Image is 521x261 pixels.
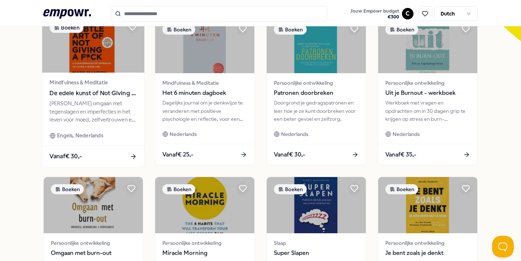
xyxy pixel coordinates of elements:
[51,239,136,247] span: Persoonlijke ontwikkeling
[50,22,84,33] div: Boeken
[50,99,137,124] div: [PERSON_NAME] omgaan met tegenslagen en imperfecties in het leven voor moed, zelfvertrouwen en ee...
[347,6,402,21] a: Jouw Empowr budget€300
[385,88,470,98] span: Uit je Burnout - werkboek
[42,15,144,73] img: package image
[162,79,247,87] span: Mindfulness & Meditatie
[274,239,359,247] span: Slaap
[51,248,136,258] span: Omgaan met burn-out
[385,248,470,258] span: Je bent zoals je denkt
[274,99,359,123] div: Doorgrond je gedragspatronen en leer hoe je ze kunt doorbreken voor een beter gevoel en zelfzorg.
[281,130,308,138] span: Nederlands
[44,177,143,233] img: package image
[385,99,470,123] div: Werkboek met vragen en opdrachten om in 30 dagen grip te krijgen op stress en burn-outklachten.
[393,130,420,138] span: Nederlands
[50,152,82,161] span: Vanaf € 30,-
[162,88,247,98] span: Het 6 minuten dagboek
[385,25,418,35] div: Boeken
[385,184,418,194] div: Boeken
[402,8,413,19] button: C
[162,99,247,123] div: Dagelijks journal om je denkwijze te veranderen met positieve psychologie en reflectie, voor een ...
[385,79,470,87] span: Persoonlijke ontwikkeling
[50,79,137,87] span: Mindfulness & Meditatie
[162,150,193,159] span: Vanaf € 25,-
[155,177,254,233] img: package image
[170,130,197,138] span: Nederlands
[385,150,416,159] span: Vanaf € 35,-
[274,88,359,98] span: Patronen doorbreken
[378,17,477,73] img: package image
[267,17,366,73] img: package image
[274,184,307,194] div: Boeken
[274,248,359,258] span: Super Slapen
[492,236,514,257] iframe: Help Scout Beacon - Open
[155,17,254,73] img: package image
[378,17,478,165] a: package imageBoekenPersoonlijke ontwikkelingUit je Burnout - werkboekWerkboek met vragen en opdra...
[162,248,247,258] span: Miracle Morning
[266,17,366,165] a: package imageBoekenPersoonlijke ontwikkelingPatronen doorbrekenDoorgrond je gedragspatronen en le...
[51,184,84,194] div: Boeken
[274,150,305,159] span: Vanaf € 30,-
[378,177,477,233] img: package image
[162,239,247,247] span: Persoonlijke ontwikkeling
[350,14,399,20] span: € 300
[267,177,366,233] img: package image
[155,17,255,165] a: package imageBoekenMindfulness & MeditatieHet 6 minuten dagboekDagelijks journal om je denkwijze ...
[274,79,359,87] span: Persoonlijke ontwikkeling
[162,184,195,194] div: Boeken
[162,25,195,35] div: Boeken
[57,131,103,140] span: Engels, Nederlands
[42,15,145,168] a: package imageBoekenMindfulness & MeditatieDe edele kunst of Not Giving a F*ck[PERSON_NAME] omgaan...
[349,7,400,21] button: Jouw Empowr budget€300
[350,8,399,14] span: Jouw Empowr budget
[111,6,327,22] input: Search for products, categories or subcategories
[274,25,307,35] div: Boeken
[385,239,470,247] span: Persoonlijke ontwikkeling
[50,88,137,98] span: De edele kunst of Not Giving a F*ck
